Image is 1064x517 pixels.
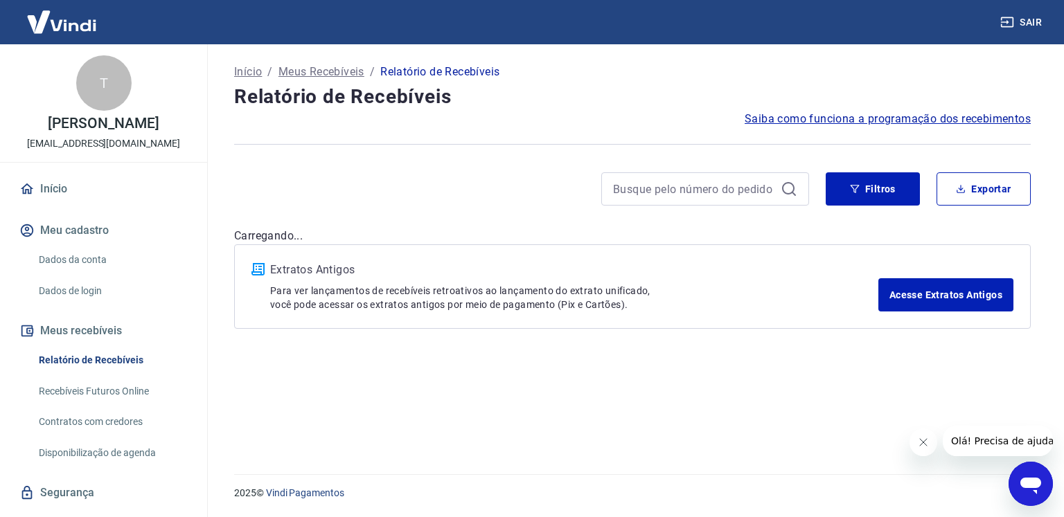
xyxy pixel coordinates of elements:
a: Contratos com credores [33,408,190,436]
a: Disponibilização de agenda [33,439,190,467]
h4: Relatório de Recebíveis [234,83,1031,111]
iframe: Mensagem da empresa [943,426,1053,456]
img: Vindi [17,1,107,43]
a: Dados de login [33,277,190,305]
p: 2025 © [234,486,1031,500]
div: T [76,55,132,111]
a: Recebíveis Futuros Online [33,377,190,406]
button: Filtros [826,172,920,206]
button: Exportar [937,172,1031,206]
p: / [370,64,375,80]
input: Busque pelo número do pedido [613,179,775,199]
span: Olá! Precisa de ajuda? [8,10,116,21]
button: Sair [997,10,1047,35]
p: Carregando... [234,228,1031,244]
a: Saiba como funciona a programação dos recebimentos [745,111,1031,127]
img: ícone [251,263,265,275]
a: Início [234,64,262,80]
p: Extratos Antigos [270,262,878,278]
iframe: Fechar mensagem [910,428,937,456]
p: [PERSON_NAME] [48,116,159,131]
a: Segurança [17,478,190,508]
a: Vindi Pagamentos [266,487,344,498]
p: Relatório de Recebíveis [380,64,499,80]
p: [EMAIL_ADDRESS][DOMAIN_NAME] [27,136,180,151]
button: Meus recebíveis [17,316,190,346]
a: Relatório de Recebíveis [33,346,190,374]
a: Acesse Extratos Antigos [878,278,1013,311]
a: Início [17,174,190,204]
a: Meus Recebíveis [278,64,364,80]
a: Dados da conta [33,246,190,274]
p: Para ver lançamentos de recebíveis retroativos ao lançamento do extrato unificado, você pode aces... [270,284,878,311]
iframe: Botão para abrir a janela de mensagens [1009,462,1053,506]
p: / [267,64,272,80]
button: Meu cadastro [17,215,190,246]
